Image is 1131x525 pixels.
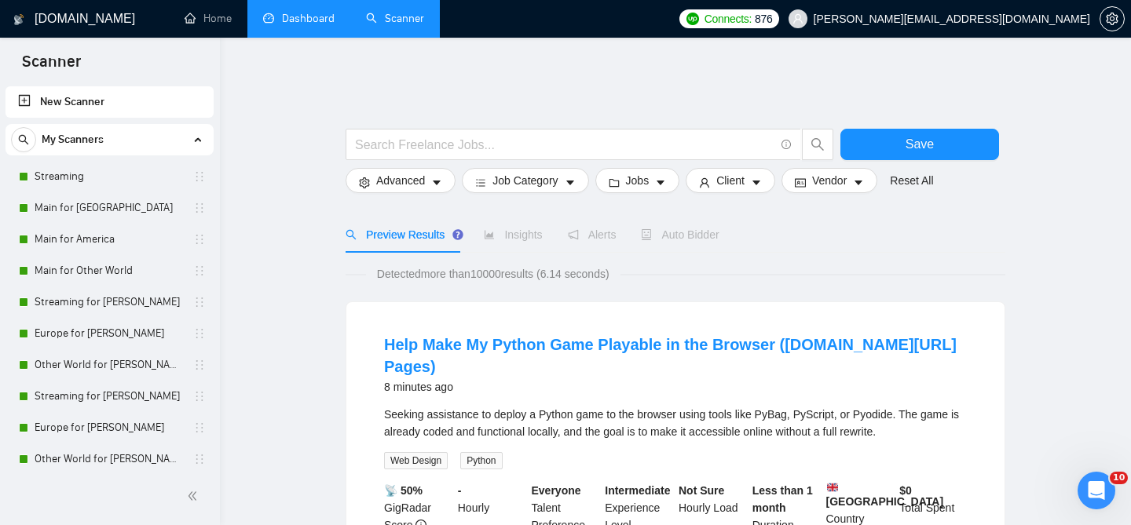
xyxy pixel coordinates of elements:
a: Europe for [PERSON_NAME] [35,318,184,349]
a: New Scanner [18,86,201,118]
a: Other World for [PERSON_NAME] [35,443,184,475]
span: Vendor [812,172,847,189]
span: Connects: [705,10,752,27]
a: Main for Other World [35,255,184,286]
span: bars [475,177,486,188]
input: Search Freelance Jobs... [355,135,774,155]
span: Preview Results [346,228,459,241]
span: folder [609,177,620,188]
button: search [11,127,36,152]
span: Advanced [376,172,425,189]
span: caret-down [853,177,864,188]
span: search [12,134,35,145]
b: 📡 50% [384,484,423,497]
button: settingAdvancedcaret-down [346,168,456,193]
span: holder [193,296,206,308]
b: Intermediate [605,484,670,497]
span: caret-down [751,177,762,188]
span: info-circle [781,140,792,150]
span: Scanner [9,50,93,83]
span: holder [193,170,206,183]
span: user [792,13,803,24]
span: Alerts [568,228,617,241]
a: homeHome [185,12,232,25]
span: 10 [1110,472,1128,484]
img: upwork-logo.png [686,13,699,25]
span: holder [193,359,206,371]
button: setting [1100,6,1125,31]
a: setting [1100,13,1125,25]
img: logo [13,7,24,32]
img: 🇬🇧 [827,482,838,493]
span: double-left [187,488,203,504]
span: holder [193,264,206,277]
span: Detected more than 10000 results (6.14 seconds) [366,265,620,283]
span: idcard [795,177,806,188]
span: Job Category [492,172,558,189]
button: folderJobscaret-down [595,168,680,193]
a: dashboardDashboard [263,12,335,25]
span: holder [193,453,206,465]
span: Insights [484,228,542,241]
span: holder [193,233,206,246]
a: searchScanner [366,12,424,25]
button: search [802,129,833,160]
span: caret-down [655,177,666,188]
span: search [346,229,357,240]
a: Main for America [35,224,184,255]
b: Less than 1 month [752,484,813,514]
span: holder [193,327,206,340]
span: Auto Bidder [641,228,719,241]
button: Save [840,129,999,160]
div: Seeking assistance to deploy a Python game to the browser using tools like PyBag, PyScript, or Py... [384,406,967,440]
a: Main for [GEOGRAPHIC_DATA] [35,192,184,224]
span: holder [193,390,206,403]
span: Jobs [626,172,650,189]
button: userClientcaret-down [686,168,775,193]
div: Tooltip anchor [451,228,465,242]
span: 876 [755,10,772,27]
a: Streaming [35,161,184,192]
span: setting [1100,13,1124,25]
b: Not Sure [679,484,724,497]
span: Web Design [384,452,448,469]
span: Python [460,452,502,469]
a: Europe for [PERSON_NAME] [35,412,184,443]
span: My Scanners [42,124,104,155]
div: 8 minutes ago [384,377,967,396]
b: Everyone [532,484,581,497]
button: barsJob Categorycaret-down [462,168,588,193]
a: Streaming for [PERSON_NAME] [35,286,184,318]
b: [GEOGRAPHIC_DATA] [826,482,944,508]
b: - [458,484,462,497]
span: robot [641,229,652,240]
a: Other World for [PERSON_NAME] [35,349,184,381]
a: Reset All [890,172,933,189]
span: user [699,177,710,188]
span: setting [359,177,370,188]
span: holder [193,202,206,214]
span: holder [193,421,206,434]
span: notification [568,229,579,240]
span: Client [716,172,745,189]
a: Streaming for [PERSON_NAME] [35,381,184,412]
span: caret-down [431,177,442,188]
span: search [803,137,833,151]
span: caret-down [565,177,576,188]
b: $ 0 [899,484,912,497]
iframe: Intercom live chat [1078,472,1115,509]
span: area-chart [484,229,495,240]
li: New Scanner [5,86,214,118]
a: Help Make My Python Game Playable in the Browser ([DOMAIN_NAME][URL] Pages) [384,336,957,375]
button: idcardVendorcaret-down [781,168,877,193]
span: Save [906,134,934,154]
